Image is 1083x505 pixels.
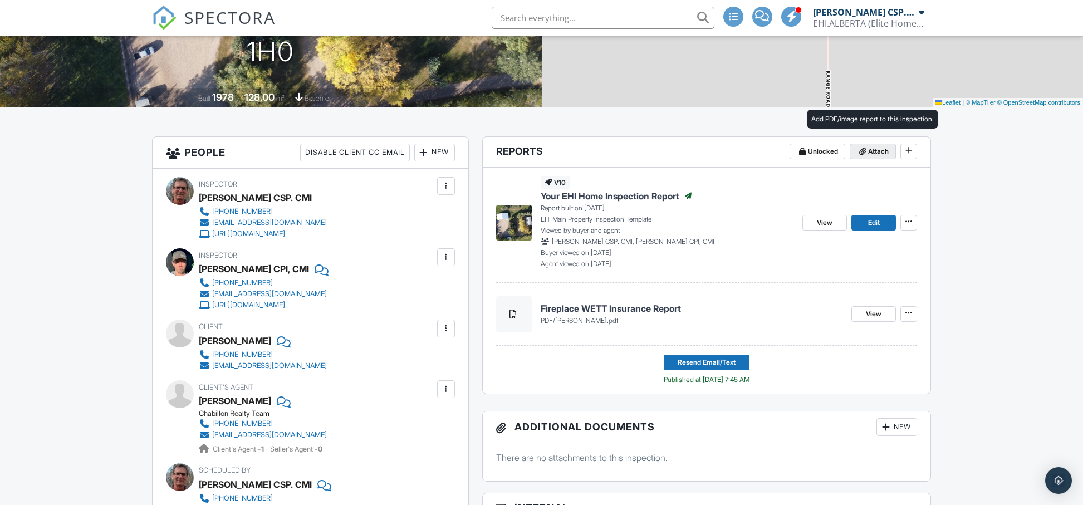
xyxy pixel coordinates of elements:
div: [URL][DOMAIN_NAME] [212,229,285,238]
a: [PHONE_NUMBER] [199,493,327,504]
a: © OpenStreetMap contributors [997,99,1080,106]
img: The Best Home Inspection Software - Spectora [152,6,177,30]
a: Leaflet [935,99,961,106]
div: [PERSON_NAME] CSP. CMI [199,189,312,206]
span: m² [276,94,285,102]
div: [PHONE_NUMBER] [212,278,273,287]
span: basement [305,94,335,102]
div: [PERSON_NAME] CPI, CMI [199,261,309,277]
a: [PHONE_NUMBER] [199,206,327,217]
span: Inspector [199,180,237,188]
span: Seller's Agent - [270,445,322,453]
span: Client's Agent - [213,445,266,453]
div: [PHONE_NUMBER] [212,207,273,216]
a: © MapTiler [966,99,996,106]
p: There are no attachments to this inspection. [496,452,918,464]
strong: 0 [318,445,322,453]
div: [PHONE_NUMBER] [212,494,273,503]
a: [URL][DOMAIN_NAME] [199,228,327,239]
a: [PHONE_NUMBER] [199,418,327,429]
div: [EMAIL_ADDRESS][DOMAIN_NAME] [212,361,327,370]
a: [PERSON_NAME] [199,393,271,409]
div: New [876,418,917,436]
span: Built [198,94,210,102]
div: Disable Client CC Email [300,144,410,161]
a: [URL][DOMAIN_NAME] [199,300,327,311]
div: [PHONE_NUMBER] [212,419,273,428]
a: [PHONE_NUMBER] [199,277,327,288]
a: [EMAIL_ADDRESS][DOMAIN_NAME] [199,217,327,228]
a: [EMAIL_ADDRESS][DOMAIN_NAME] [199,360,327,371]
div: New [414,144,455,161]
a: [PHONE_NUMBER] [199,349,327,360]
span: Client [199,322,223,331]
div: [PERSON_NAME] CSP. CMI [813,7,916,18]
h3: People [153,137,468,169]
div: 128.00 [244,91,275,103]
span: | [962,99,964,106]
div: [EMAIL_ADDRESS][DOMAIN_NAME] [212,290,327,298]
div: 1978 [212,91,234,103]
div: Chabillon Realty Team [199,409,336,418]
span: SPECTORA [184,6,276,29]
div: EHI.ALBERTA (Elite Home Inspections) [813,18,924,29]
a: [EMAIL_ADDRESS][DOMAIN_NAME] [199,288,327,300]
strong: 1 [261,445,264,453]
div: [PHONE_NUMBER] [212,350,273,359]
span: Client's Agent [199,383,253,391]
div: [EMAIL_ADDRESS][DOMAIN_NAME] [212,218,327,227]
h3: Additional Documents [483,411,931,443]
span: Inspector [199,251,237,259]
div: [URL][DOMAIN_NAME] [212,301,285,310]
input: Search everything... [492,7,714,29]
div: Open Intercom Messenger [1045,467,1072,494]
div: [PERSON_NAME] [199,332,271,349]
div: [EMAIL_ADDRESS][DOMAIN_NAME] [212,430,327,439]
div: [PERSON_NAME] CSP. CMI [199,476,312,493]
a: SPECTORA [152,15,276,38]
span: Scheduled By [199,466,251,474]
a: [EMAIL_ADDRESS][DOMAIN_NAME] [199,429,327,440]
